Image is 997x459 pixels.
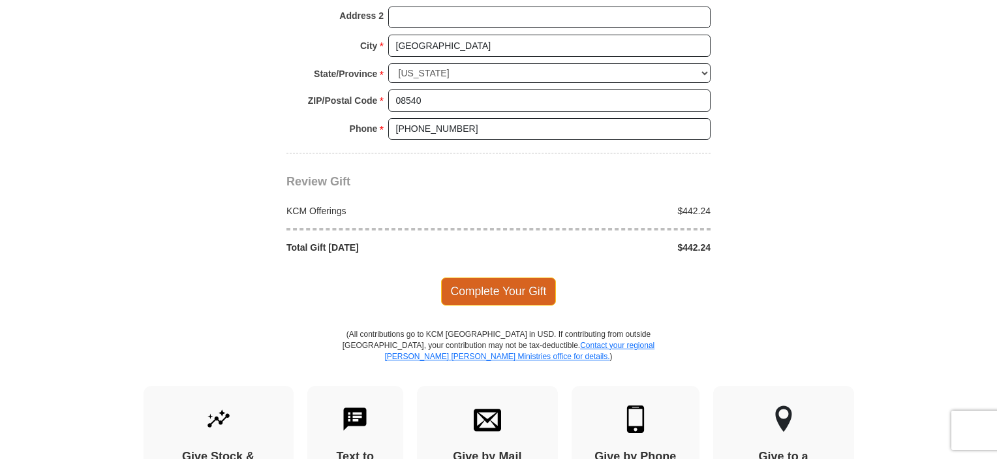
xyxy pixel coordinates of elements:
[341,405,369,433] img: text-to-give.svg
[205,405,232,433] img: give-by-stock.svg
[308,91,378,110] strong: ZIP/Postal Code
[314,65,377,83] strong: State/Province
[384,341,654,361] a: Contact your regional [PERSON_NAME] [PERSON_NAME] Ministries office for details.
[280,241,499,254] div: Total Gift [DATE]
[622,405,649,433] img: mobile.svg
[441,277,557,305] span: Complete Your Gift
[350,119,378,138] strong: Phone
[775,405,793,433] img: other-region
[342,329,655,386] p: (All contributions go to KCM [GEOGRAPHIC_DATA] in USD. If contributing from outside [GEOGRAPHIC_D...
[498,204,718,217] div: $442.24
[474,405,501,433] img: envelope.svg
[286,175,350,188] span: Review Gift
[339,7,384,25] strong: Address 2
[360,37,377,55] strong: City
[498,241,718,254] div: $442.24
[280,204,499,217] div: KCM Offerings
